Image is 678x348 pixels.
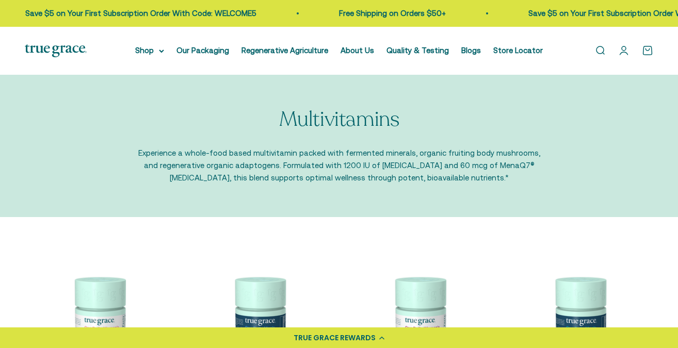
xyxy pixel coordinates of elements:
[138,147,540,184] p: Experience a whole-food based multivitamin packed with fermented minerals, organic fruiting body ...
[493,46,543,55] a: Store Locator
[135,44,164,57] summary: Shop
[341,46,374,55] a: About Us
[279,108,399,130] p: Multivitamins
[23,7,254,20] p: Save $5 on Your First Subscription Order With Code: WELCOME5
[337,9,444,18] a: Free Shipping on Orders $50+
[461,46,481,55] a: Blogs
[176,46,229,55] a: Our Packaging
[294,333,376,343] div: TRUE GRACE REWARDS
[241,46,328,55] a: Regenerative Agriculture
[386,46,449,55] a: Quality & Testing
